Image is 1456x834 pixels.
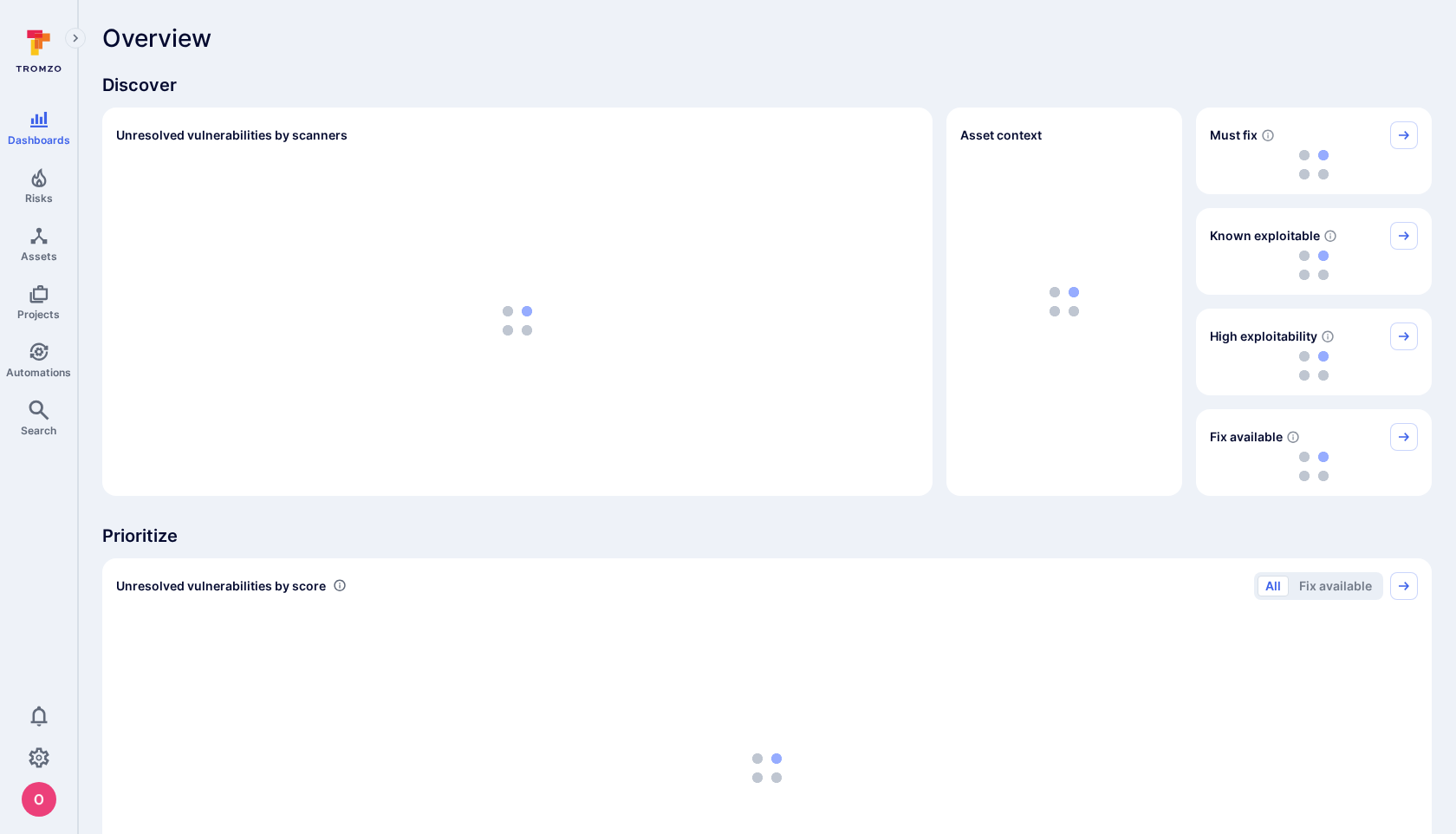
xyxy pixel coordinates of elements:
div: Must fix [1196,108,1432,194]
svg: Confirmed exploitable by KEV [1323,229,1337,243]
div: loading spinner [1210,149,1418,180]
div: High exploitability [1196,309,1432,395]
span: Known exploitable [1210,227,1320,244]
span: Dashboards [8,134,70,147]
span: Risks [25,192,53,205]
svg: Risk score >=40 , missed SLA [1261,128,1275,142]
span: Overview [102,24,211,52]
span: Projects [17,308,60,321]
div: oleg malkov [22,782,56,817]
div: loading spinner [1210,250,1418,281]
button: Expand navigation menu [65,28,86,49]
span: Fix available [1210,428,1283,446]
img: Loading... [752,753,782,783]
img: Loading... [1299,251,1329,280]
span: High exploitability [1210,328,1317,345]
div: loading spinner [116,160,919,482]
svg: EPSS score ≥ 0.7 [1321,329,1335,343]
img: Loading... [1299,351,1329,381]
button: Fix available [1291,576,1380,596]
span: Discover [102,73,1432,97]
div: Fix available [1196,409,1432,496]
img: Loading... [1299,150,1329,179]
span: Automations [6,366,71,379]
div: loading spinner [1210,451,1418,482]
i: Expand navigation menu [69,31,81,46]
img: Loading... [503,306,532,336]
span: Asset context [960,127,1042,144]
div: Known exploitable [1196,208,1432,295]
div: Number of vulnerabilities in status 'Open' 'Triaged' and 'In process' grouped by score [333,577,347,595]
button: All [1258,576,1289,596]
span: Assets [21,250,57,263]
span: Must fix [1210,127,1258,144]
span: Unresolved vulnerabilities by score [116,577,326,595]
span: Search [21,424,56,437]
img: ACg8ocJcCe-YbLxGm5tc0PuNRxmgP8aEm0RBXn6duO8aeMVK9zjHhw=s96-c [22,782,56,817]
h2: Unresolved vulnerabilities by scanners [116,127,348,144]
svg: Vulnerabilities with fix available [1286,430,1300,444]
div: loading spinner [1210,350,1418,381]
img: Loading... [1299,452,1329,481]
span: Prioritize [102,524,1432,548]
